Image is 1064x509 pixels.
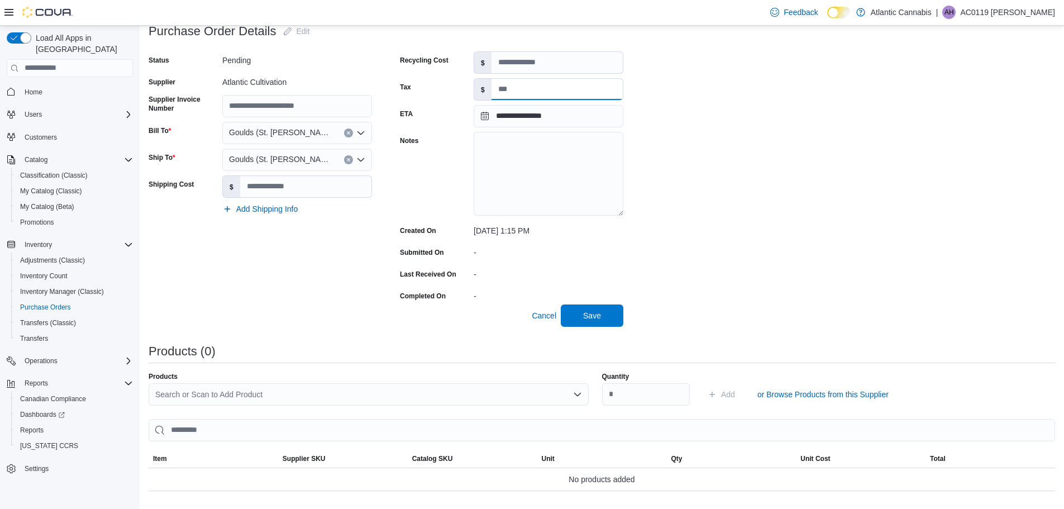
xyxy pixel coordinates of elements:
span: Dashboards [20,410,65,419]
a: Adjustments (Classic) [16,254,89,267]
a: [US_STATE] CCRS [16,439,83,453]
label: Completed On [400,292,446,301]
label: Created On [400,226,436,235]
label: Supplier [149,78,175,87]
span: Users [20,108,133,121]
span: [US_STATE] CCRS [20,441,78,450]
div: - [474,244,623,257]
span: Supplier SKU [283,454,326,463]
label: Quantity [602,372,629,381]
img: Cova [22,7,73,18]
span: Classification (Classic) [20,171,88,180]
button: Operations [20,354,62,368]
span: Inventory Count [16,269,133,283]
span: Catalog [20,153,133,167]
div: Atlantic Cultivation [222,73,372,87]
span: Inventory Count [20,272,68,280]
span: Inventory [25,240,52,249]
button: Unit Cost [796,450,925,468]
a: Transfers [16,332,53,345]
span: No products added [569,473,634,486]
button: Inventory Manager (Classic) [11,284,137,299]
button: Reports [2,375,137,391]
button: [US_STATE] CCRS [11,438,137,454]
span: Feedback [784,7,818,18]
h3: Products (0) [149,345,216,358]
input: Press the down key to open a popover containing a calendar. [474,105,623,127]
button: Purchase Orders [11,299,137,315]
span: Settings [25,464,49,473]
a: My Catalog (Beta) [16,200,79,213]
span: Goulds (St. [PERSON_NAME]'s) [229,126,333,139]
a: Dashboards [11,407,137,422]
label: Shipping Cost [149,180,194,189]
label: Bill To [149,126,171,135]
button: Classification (Classic) [11,168,137,183]
button: Item [149,450,278,468]
label: Status [149,56,169,65]
button: Transfers (Classic) [11,315,137,331]
a: Inventory Count [16,269,72,283]
span: Customers [20,130,133,144]
span: Classification (Classic) [16,169,133,182]
span: Add Shipping Info [236,203,298,215]
label: Supplier Invoice Number [149,95,218,113]
button: Inventory [20,238,56,251]
span: Users [25,110,42,119]
span: Unit Cost [800,454,830,463]
button: Save [561,305,623,327]
span: Transfers (Classic) [16,316,133,330]
label: $ [223,176,240,197]
button: Clear input [344,129,353,137]
span: Washington CCRS [16,439,133,453]
a: Home [20,85,47,99]
button: My Catalog (Classic) [11,183,137,199]
span: Adjustments (Classic) [20,256,85,265]
button: Catalog SKU [408,450,537,468]
span: Add [721,389,735,400]
button: Canadian Compliance [11,391,137,407]
div: AC0119 Hookey Dominique [942,6,956,19]
label: Tax [400,83,411,92]
input: Dark Mode [827,7,851,18]
span: Purchase Orders [20,303,71,312]
span: My Catalog (Classic) [20,187,82,196]
span: Reports [20,426,44,435]
button: Open list of options [356,155,365,164]
p: AC0119 [PERSON_NAME] [960,6,1055,19]
span: AH [944,6,954,19]
div: Pending [222,51,372,65]
button: Promotions [11,215,137,230]
span: Transfers [20,334,48,343]
a: Inventory Manager (Classic) [16,285,108,298]
button: Catalog [2,152,137,168]
span: Inventory Manager (Classic) [16,285,133,298]
button: My Catalog (Beta) [11,199,137,215]
button: Users [2,107,137,122]
a: Dashboards [16,408,69,421]
span: Inventory Manager (Classic) [20,287,104,296]
label: Last Received On [400,270,456,279]
span: Operations [20,354,133,368]
button: Unit [537,450,667,468]
a: My Catalog (Classic) [16,184,87,198]
span: Dark Mode [827,18,828,19]
label: Submitted On [400,248,444,257]
button: or Browse Products from this Supplier [753,383,893,406]
a: Settings [20,462,53,475]
span: Reports [20,377,133,390]
label: $ [474,52,492,73]
button: Add Shipping Info [218,198,303,220]
p: Atlantic Cannabis [871,6,932,19]
span: Promotions [20,218,54,227]
span: Settings [20,462,133,475]
button: Add [703,383,739,406]
button: Open list of options [573,390,582,399]
button: Open list of options [356,129,365,137]
div: - [474,287,623,301]
span: Edit [297,26,310,37]
button: Inventory [2,237,137,253]
label: ETA [400,110,413,118]
button: Operations [2,353,137,369]
span: Transfers (Classic) [20,318,76,327]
